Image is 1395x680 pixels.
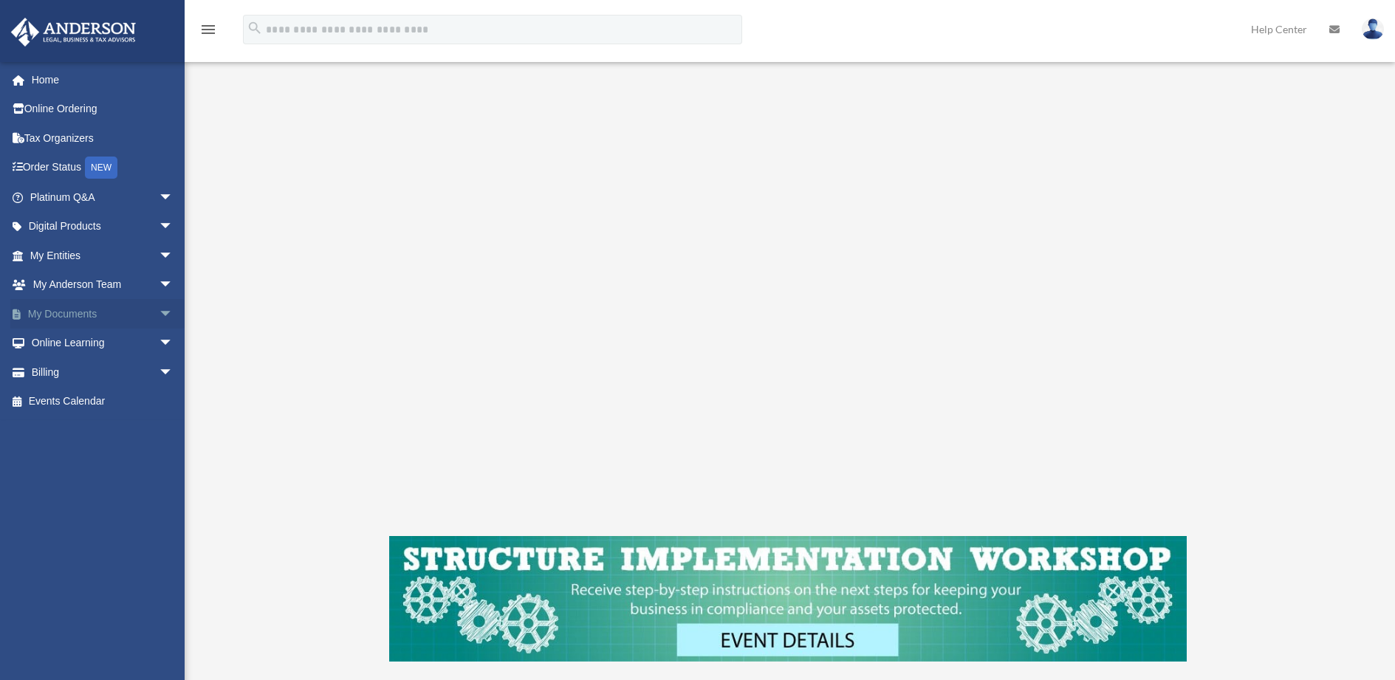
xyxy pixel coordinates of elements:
[389,66,1187,515] iframe: LLC Binder Walkthrough
[10,329,196,358] a: Online Learningarrow_drop_down
[159,212,188,242] span: arrow_drop_down
[159,299,188,329] span: arrow_drop_down
[10,153,196,183] a: Order StatusNEW
[85,157,117,179] div: NEW
[1362,18,1384,40] img: User Pic
[10,212,196,241] a: Digital Productsarrow_drop_down
[10,270,196,300] a: My Anderson Teamarrow_drop_down
[159,241,188,271] span: arrow_drop_down
[7,18,140,47] img: Anderson Advisors Platinum Portal
[10,357,196,387] a: Billingarrow_drop_down
[159,270,188,300] span: arrow_drop_down
[10,65,196,95] a: Home
[10,387,196,416] a: Events Calendar
[247,20,263,36] i: search
[159,357,188,388] span: arrow_drop_down
[159,182,188,213] span: arrow_drop_down
[10,95,196,124] a: Online Ordering
[159,329,188,359] span: arrow_drop_down
[199,26,217,38] a: menu
[10,299,196,329] a: My Documentsarrow_drop_down
[10,182,196,212] a: Platinum Q&Aarrow_drop_down
[199,21,217,38] i: menu
[10,241,196,270] a: My Entitiesarrow_drop_down
[10,123,196,153] a: Tax Organizers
